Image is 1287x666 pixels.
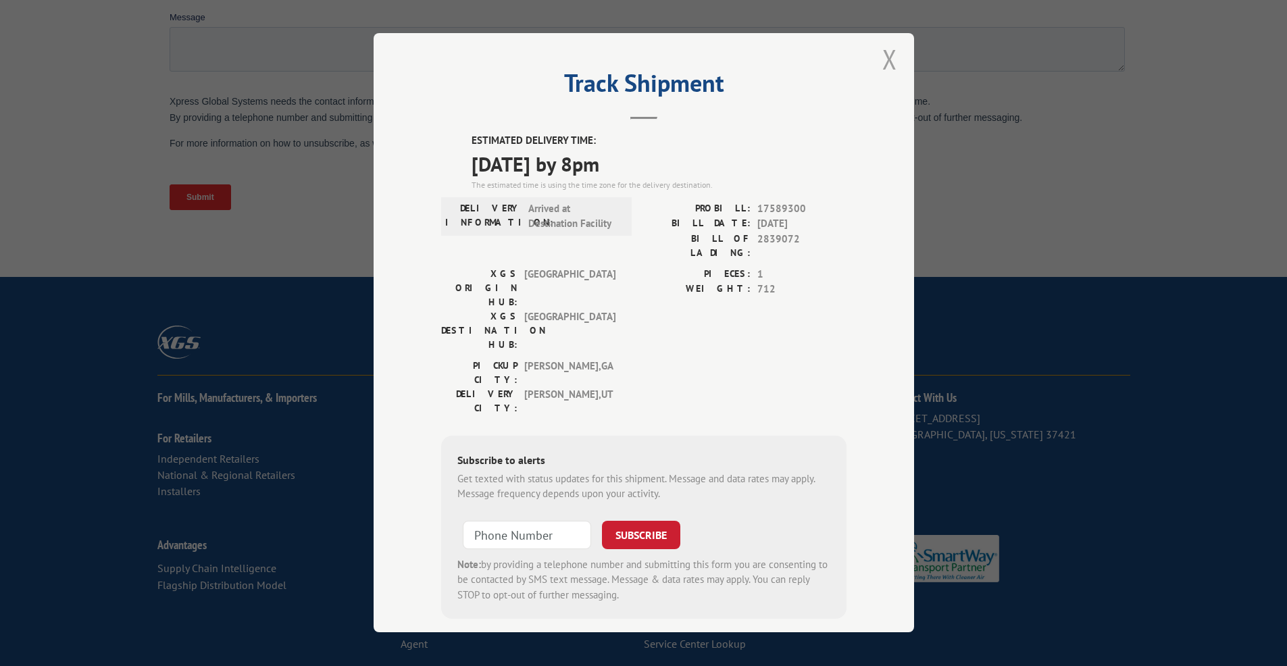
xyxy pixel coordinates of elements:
span: [PERSON_NAME] , UT [524,387,615,415]
span: Contact by Email [496,134,562,144]
label: BILL DATE: [644,216,751,232]
span: [DATE] [757,216,847,232]
span: Last name [480,1,522,11]
label: BILL OF LADING: [644,232,751,260]
label: PIECES: [644,267,751,282]
span: Contact Preference [480,112,556,122]
input: Contact by Phone [484,151,493,160]
label: XGS DESTINATION HUB: [441,309,518,352]
span: Arrived at Destination Facility [528,201,620,232]
label: DELIVERY CITY: [441,387,518,415]
strong: Note: [457,558,481,571]
label: PROBILL: [644,201,751,217]
div: Get texted with status updates for this shipment. Message and data rates may apply. Message frequ... [457,471,830,502]
label: DELIVERY INFORMATION: [445,201,522,232]
span: [PERSON_NAME] , GA [524,359,615,387]
span: 17589300 [757,201,847,217]
button: SUBSCRIBE [602,521,680,549]
span: [GEOGRAPHIC_DATA] [524,267,615,309]
span: [GEOGRAPHIC_DATA] [524,309,615,352]
input: Phone Number [463,521,591,549]
input: Contact by Email [484,133,493,142]
span: Contact by Phone [496,152,565,162]
label: PICKUP CITY: [441,359,518,387]
span: 2839072 [757,232,847,260]
h2: Track Shipment [441,74,847,99]
span: 712 [757,282,847,297]
div: Subscribe to alerts [457,452,830,471]
span: [DATE] by 8pm [472,149,847,179]
span: Phone number [480,57,538,67]
div: by providing a telephone number and submitting this form you are consenting to be contacted by SM... [457,557,830,603]
span: 1 [757,267,847,282]
button: Close modal [882,41,897,77]
label: WEIGHT: [644,282,751,297]
label: ESTIMATED DELIVERY TIME: [472,133,847,149]
div: The estimated time is using the time zone for the delivery destination. [472,179,847,191]
label: XGS ORIGIN HUB: [441,267,518,309]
